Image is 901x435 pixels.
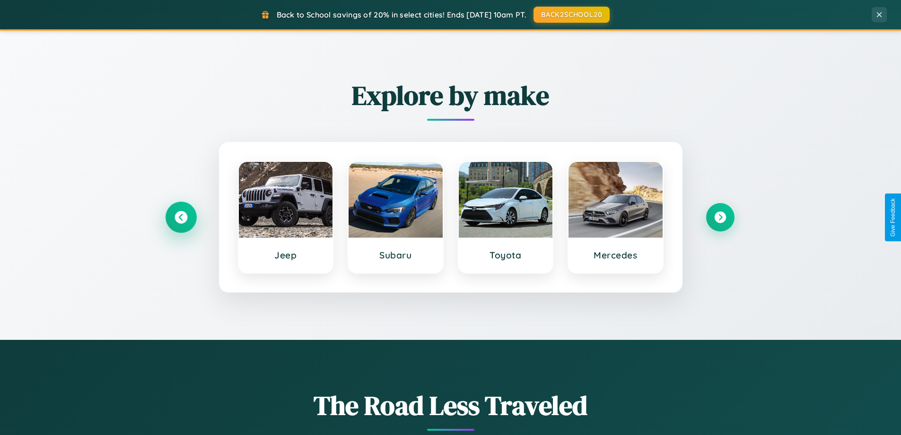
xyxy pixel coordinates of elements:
[167,77,735,114] h2: Explore by make
[167,387,735,424] h1: The Road Less Traveled
[358,249,433,261] h3: Subaru
[277,10,526,19] span: Back to School savings of 20% in select cities! Ends [DATE] 10am PT.
[890,198,896,237] div: Give Feedback
[578,249,653,261] h3: Mercedes
[248,249,324,261] h3: Jeep
[468,249,543,261] h3: Toyota
[534,7,610,23] button: BACK2SCHOOL20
